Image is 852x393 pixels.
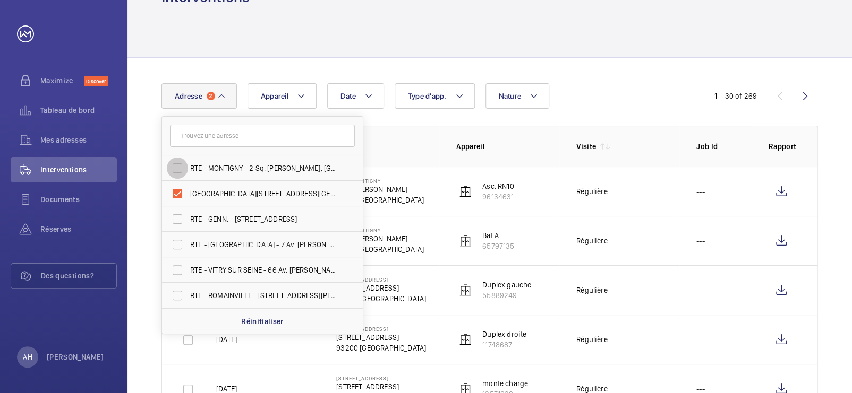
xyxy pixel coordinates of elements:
[161,83,237,109] button: Adresse2
[336,343,426,353] p: 93200 [GEOGRAPHIC_DATA]
[482,378,528,389] p: monte charge
[336,375,426,381] p: [STREET_ADDRESS]
[482,241,514,251] p: 65797135
[241,316,284,327] p: Réinitialiser
[336,381,426,392] p: [STREET_ADDRESS]
[336,141,439,152] p: Adresse
[336,195,424,205] p: 78180 [GEOGRAPHIC_DATA]
[40,135,117,145] span: Mes adresses
[190,265,336,275] span: RTE - VITRY SUR SEINE - 66 Av. [PERSON_NAME], [GEOGRAPHIC_DATA] 94200
[190,214,336,224] span: RTE - GENN. - [STREET_ADDRESS]
[456,141,559,152] p: Appareil
[190,188,336,199] span: [GEOGRAPHIC_DATA][STREET_ADDRESS][GEOGRAPHIC_DATA]
[485,83,550,109] button: Nature
[696,334,705,345] p: ---
[576,285,608,295] div: Régulière
[482,339,526,350] p: 11748687
[190,290,336,301] span: RTE - ROMAINVILLE - [STREET_ADDRESS][PERSON_NAME]
[482,191,514,202] p: 96134631
[261,92,288,100] span: Appareil
[336,178,424,184] p: RTE - MONTIGNY
[40,224,117,234] span: Réserves
[459,185,472,198] img: elevator.svg
[340,92,356,100] span: Date
[175,92,202,100] span: Adresse
[216,334,237,345] p: [DATE]
[336,326,426,332] p: [STREET_ADDRESS]
[47,352,104,362] p: [PERSON_NAME]
[190,163,336,173] span: RTE - MONTIGNY - 2 Sq. [PERSON_NAME], [GEOGRAPHIC_DATA] 78180
[482,290,531,301] p: 55889249
[336,244,424,255] p: 78180 [GEOGRAPHIC_DATA]
[40,194,117,205] span: Documents
[482,280,531,290] p: Duplex gauche
[170,125,355,147] input: Trouvez une adresse
[576,235,608,246] div: Régulière
[23,352,32,362] p: AH
[248,83,317,109] button: Appareil
[769,141,796,152] p: Rapport
[336,276,426,283] p: [STREET_ADDRESS]
[482,329,526,339] p: Duplex droite
[190,239,336,250] span: RTE - [GEOGRAPHIC_DATA] - 7 Av. [PERSON_NAME], [GEOGRAPHIC_DATA] 78280
[327,83,384,109] button: Date
[336,332,426,343] p: [STREET_ADDRESS]
[395,83,475,109] button: Type d'app.
[696,141,752,152] p: Job Id
[499,92,522,100] span: Nature
[459,234,472,247] img: elevator.svg
[41,270,116,281] span: Des questions?
[482,230,514,241] p: Bat A
[408,92,447,100] span: Type d'app.
[459,284,472,296] img: elevator.svg
[459,333,472,346] img: elevator.svg
[207,92,215,100] span: 2
[576,334,608,345] div: Régulière
[336,283,426,293] p: [STREET_ADDRESS]
[336,184,424,195] p: 2 Sq. [PERSON_NAME]
[576,141,596,152] p: Visite
[40,164,117,175] span: Interventions
[696,186,705,197] p: ---
[714,91,757,101] div: 1 – 30 of 269
[482,181,514,191] p: Asc. RN10
[696,235,705,246] p: ---
[336,227,424,233] p: RTE - MONTIGNY
[40,75,84,86] span: Maximize
[336,293,426,304] p: 93200 [GEOGRAPHIC_DATA]
[84,76,108,86] span: Discover
[576,186,608,197] div: Régulière
[40,105,117,116] span: Tableau de bord
[696,285,705,295] p: ---
[336,233,424,244] p: 2 Sq. [PERSON_NAME]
